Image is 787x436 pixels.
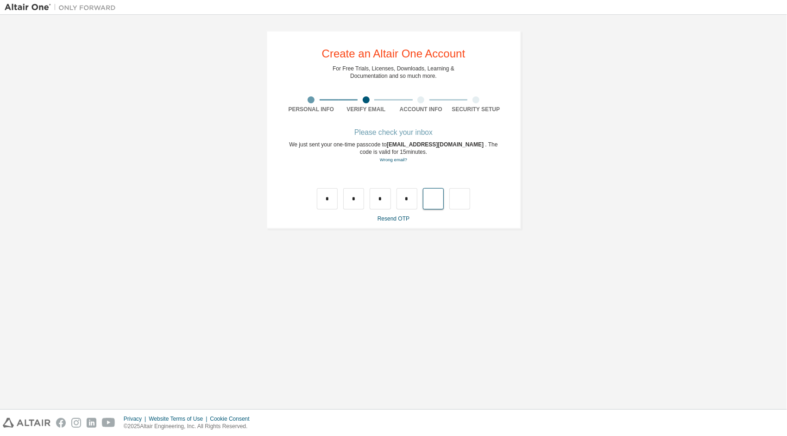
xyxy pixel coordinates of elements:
[5,3,120,12] img: Altair One
[87,418,96,428] img: linkedin.svg
[124,415,149,423] div: Privacy
[56,418,66,428] img: facebook.svg
[71,418,81,428] img: instagram.svg
[322,48,466,59] div: Create an Altair One Account
[284,130,504,135] div: Please check your inbox
[124,423,255,430] p: © 2025 Altair Engineering, Inc. All Rights Reserved.
[339,106,394,113] div: Verify Email
[380,157,407,162] a: Go back to the registration form
[387,141,485,148] span: [EMAIL_ADDRESS][DOMAIN_NAME]
[378,215,409,222] a: Resend OTP
[210,415,255,423] div: Cookie Consent
[284,141,504,164] div: We just sent your one-time passcode to . The code is valid for 15 minutes.
[149,415,210,423] div: Website Terms of Use
[333,65,454,80] div: For Free Trials, Licenses, Downloads, Learning & Documentation and so much more.
[3,418,50,428] img: altair_logo.svg
[448,106,504,113] div: Security Setup
[102,418,115,428] img: youtube.svg
[284,106,339,113] div: Personal Info
[394,106,449,113] div: Account Info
